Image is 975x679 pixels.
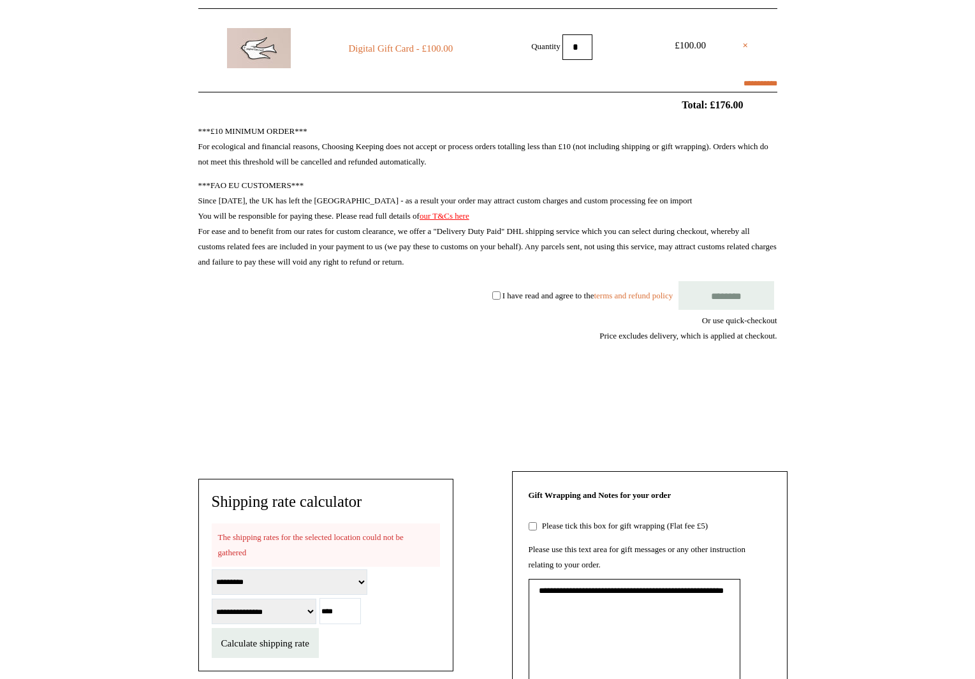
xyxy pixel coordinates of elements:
a: × [743,38,749,53]
img: Digital Gift Card - £100.00 [227,28,291,68]
label: Please tick this box for gift wrapping (Flat fee £5) [539,521,708,530]
input: Postcode [319,598,361,624]
label: Please use this text area for gift messages or any other instruction relating to your order. [529,544,745,569]
div: The shipping rates for the selected location could not be gathered [212,523,440,567]
p: ***£10 MINIMUM ORDER*** For ecological and financial reasons, Choosing Keeping does not accept or... [198,124,777,170]
p: ***FAO EU CUSTOMERS*** Since [DATE], the UK has left the [GEOGRAPHIC_DATA] - as a result your ord... [198,178,777,270]
a: terms and refund policy [594,290,673,300]
button: Calculate shipping rate [212,628,319,658]
span: Calculate shipping rate [221,638,309,648]
a: our T&Cs here [420,211,469,221]
label: Quantity [531,41,561,50]
div: Price excludes delivery, which is applied at checkout. [198,328,777,344]
label: I have read and agree to the [502,290,673,300]
h2: Total: £176.00 [169,99,807,111]
a: Digital Gift Card - £100.00 [314,41,487,56]
div: Or use quick-checkout [198,313,777,344]
iframe: PayPal-paypal [682,390,777,424]
strong: Gift Wrapping and Notes for your order [529,490,671,500]
form: select location [212,567,440,658]
h4: Shipping rate calculator [212,492,440,511]
div: £100.00 [662,38,719,53]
